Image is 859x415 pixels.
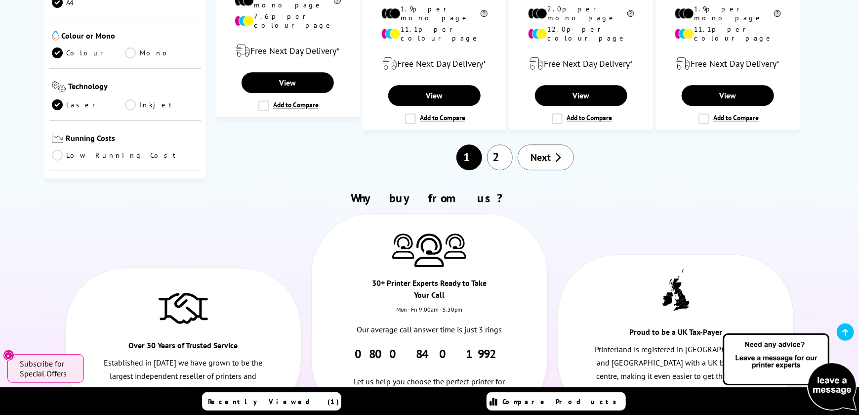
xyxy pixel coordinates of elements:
li: 1.9p per mono page [675,4,781,22]
a: View [242,72,333,93]
a: Next [518,144,574,170]
button: Close [3,350,14,361]
div: modal_delivery [368,50,501,78]
label: Add to Compare [405,113,465,124]
p: Printerland is registered in [GEOGRAPHIC_DATA] and [GEOGRAPHIC_DATA] with a UK based call centre,... [593,343,758,397]
h2: Why buy from us? [60,190,799,206]
a: View [682,85,774,106]
span: Colour or Mono [62,31,199,43]
a: Inkjet [125,99,199,110]
img: Printer Experts [392,233,414,259]
p: Established in [DATE] we have grown to be the largest independent reseller of printers and consum... [101,356,266,397]
img: UK tax payer [662,269,690,314]
span: Technology [68,81,199,94]
li: 7.6p per colour page [235,12,341,30]
li: 1.9p per mono page [381,4,488,22]
div: Mon - Fri 9:00am - 5.30pm [312,306,547,323]
label: Add to Compare [552,113,612,124]
div: modal_delivery [661,50,794,78]
a: Colour [52,47,125,58]
img: Technology [52,81,66,92]
a: Compare Products [487,392,626,411]
div: Over 30 Years of Trusted Service [124,339,242,356]
p: Our average call answer time is just 3 rings [347,323,512,336]
img: Open Live Chat window [721,332,859,413]
li: 11.1p per colour page [381,25,488,43]
span: Subscribe for Special Offers [20,359,74,378]
a: Laser [52,99,125,110]
div: Let us help you choose the perfect printer for you home or business [347,362,512,396]
a: Recently Viewed (1) [202,392,341,411]
a: View [388,85,480,106]
span: Next [531,151,551,164]
a: 2 [487,144,513,170]
span: Recently Viewed (1) [208,397,340,406]
img: Printer Experts [444,233,466,259]
li: 2.0p per mono page [528,4,634,22]
img: Colour or Mono [52,31,59,41]
a: Mono [125,47,199,58]
img: Running Costs [52,133,64,143]
a: Low Running Cost [52,150,199,161]
label: Add to Compare [258,100,319,111]
span: Running Costs [66,133,199,145]
span: Compare Products [503,397,622,406]
a: 0800 840 1992 [355,346,504,362]
div: modal_delivery [221,37,354,65]
label: Add to Compare [698,113,759,124]
li: 12.0p per colour page [528,25,634,43]
div: modal_delivery [515,50,648,78]
img: Printer Experts [414,233,444,268]
a: View [535,85,627,106]
div: Proud to be a UK Tax-Payer [617,326,735,343]
li: 11.1p per colour page [675,25,781,43]
div: 30+ Printer Experts Ready to Take Your Call [370,277,488,306]
img: Trusted Service [159,288,208,327]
